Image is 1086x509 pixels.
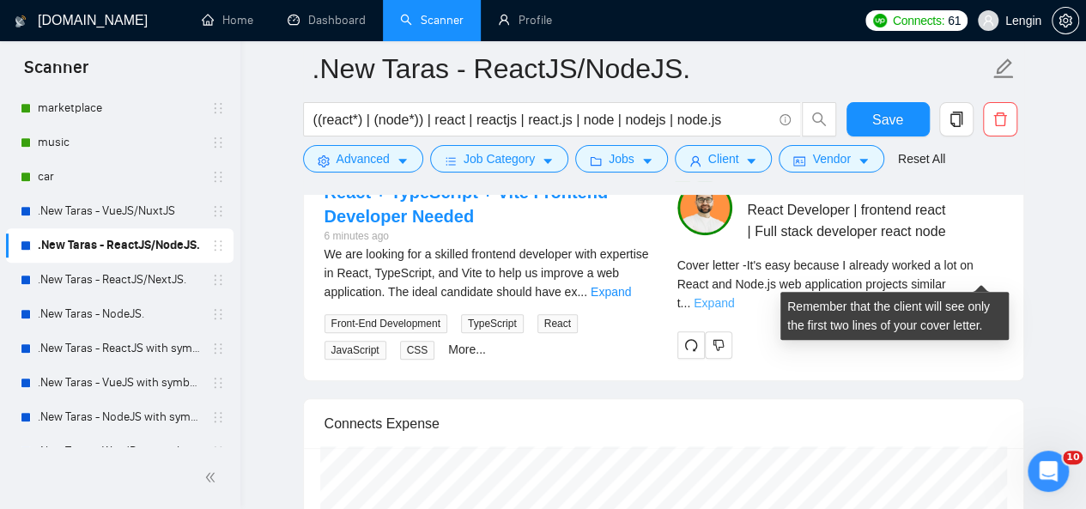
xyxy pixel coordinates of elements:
iframe: Intercom live chat [1028,451,1069,492]
span: redo [678,338,704,352]
span: CSS [400,341,435,360]
span: holder [211,307,225,321]
a: setting [1052,14,1079,27]
span: holder [211,101,225,115]
span: Taras M . [747,183,793,197]
button: delete [983,102,1017,136]
a: .New Taras - ReactJS with symbols [38,331,201,366]
span: user [982,15,994,27]
span: Vendor [812,149,850,168]
span: React [537,314,578,333]
span: bars [445,155,457,167]
a: .New Taras - WordPress with symbols [38,434,201,469]
div: 6 minutes ago [325,228,650,245]
a: car [38,160,201,194]
span: JavaScript [325,341,386,360]
span: holder [211,239,225,252]
span: holder [211,136,225,149]
span: search [803,112,835,127]
a: .New Taras - ReactJS/NodeJS. [38,228,201,263]
img: c1NLmzrk-0pBZjOo1nLSJnOz0itNHKTdmMHAt8VIsLFzaWqqsJDJtcFyV3OYvrqgu3 [677,180,732,235]
div: We are looking for a skilled frontend developer with expertise in React, TypeScript, and Vite to ... [325,245,650,301]
span: 10 [1063,451,1083,464]
span: We are looking for a skilled frontend developer with expertise in React, TypeScript, and Vite to ... [325,247,649,299]
a: Reset All [898,149,945,168]
span: double-left [204,469,221,486]
span: holder [211,410,225,424]
button: copy [939,102,974,136]
span: caret-down [641,155,653,167]
span: edit [992,58,1015,80]
span: holder [211,376,225,390]
span: holder [211,204,225,218]
span: Jobs [609,149,634,168]
span: caret-down [745,155,757,167]
button: barsJob Categorycaret-down [430,145,568,173]
span: caret-down [858,155,870,167]
span: info-circle [780,114,791,125]
span: 61 [948,11,961,30]
span: holder [211,342,225,355]
a: .New Taras - VueJS with symbols [38,366,201,400]
span: idcard [793,155,805,167]
span: ... [577,285,587,299]
input: Search Freelance Jobs... [313,109,772,130]
span: Job Category [464,149,535,168]
a: music [38,125,201,160]
span: Client [708,149,739,168]
div: Remember that the client will see only the first two lines of your cover letter. [780,292,1009,340]
a: More... [448,342,486,356]
span: ... [680,296,690,310]
button: dislike [705,331,732,359]
span: user [689,155,701,167]
span: delete [984,112,1016,127]
div: Connects Expense [325,399,1003,448]
span: TypeScript [461,314,524,333]
button: settingAdvancedcaret-down [303,145,423,173]
span: Connects: [893,11,944,30]
a: homeHome [202,13,253,27]
button: redo [677,331,705,359]
span: holder [211,170,225,184]
a: .New Taras - VueJS/NuxtJS [38,194,201,228]
a: .New Taras - NodeJS with symbols [38,400,201,434]
button: userClientcaret-down [675,145,773,173]
button: setting [1052,7,1079,34]
span: setting [1053,14,1078,27]
a: React + TypeScript + Vite Frontend Developer Needed [325,183,608,226]
img: logo [15,8,27,35]
span: holder [211,445,225,458]
button: idcardVendorcaret-down [779,145,883,173]
span: Front-End Development [325,314,447,333]
a: Expand [694,296,734,310]
a: Expand [591,285,631,299]
button: folderJobscaret-down [575,145,668,173]
span: caret-down [542,155,554,167]
span: folder [590,155,602,167]
span: caret-down [397,155,409,167]
span: React Developer | frontend react | Full stack developer react node [747,199,951,242]
a: .New Taras - NodeJS. [38,297,201,331]
span: dislike [713,338,725,352]
span: Save [872,109,903,130]
input: Scanner name... [312,47,989,90]
span: Advanced [337,149,390,168]
a: userProfile [498,13,552,27]
span: copy [940,112,973,127]
img: upwork-logo.png [873,14,887,27]
a: dashboardDashboard [288,13,366,27]
button: search [802,102,836,136]
a: searchScanner [400,13,464,27]
span: Cover letter - It's easy because I already worked a lot on React and Node.js web application proj... [677,258,974,310]
span: setting [318,155,330,167]
a: marketplace [38,91,201,125]
a: .New Taras - ReactJS/NextJS. [38,263,201,297]
span: holder [211,273,225,287]
span: Scanner [10,55,102,91]
div: Remember that the client will see only the first two lines of your cover letter. [677,256,1003,312]
button: Save [846,102,930,136]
